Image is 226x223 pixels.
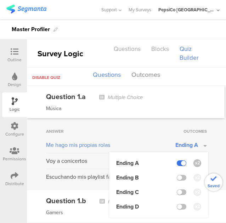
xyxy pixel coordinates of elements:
span: Multiple Choice [108,198,143,205]
div: Ending A [116,159,166,167]
span: Support [101,6,117,13]
span: Ending A [175,141,198,149]
div: Questions [108,43,146,55]
img: segmanta logo [6,5,46,13]
div: Ending D [116,202,166,211]
div: Música [46,104,205,113]
div: Blocks [146,43,174,55]
div: Ending B [116,173,166,182]
div: Logic [10,106,20,113]
div: Survey Logic [27,48,108,59]
span: Question 1.a [46,91,86,102]
div: Me hago mis propias rolas [46,141,175,149]
button: Disable quiz [32,74,60,81]
span: Saved [208,183,220,189]
div: PepsiCo [GEOGRAPHIC_DATA] [158,6,215,13]
span: Multiple Choice [108,93,143,101]
div: Voy a conicertos [46,157,185,165]
div: Outline [7,57,22,63]
button: Outcomes [130,68,162,82]
div: Gamers [46,208,207,217]
span: Question 1.b [46,195,86,206]
div: Ending C [116,188,166,196]
div: Configure [5,131,24,137]
button: Ending A [175,141,207,149]
button: Questions [91,68,123,85]
div: Quiz Builder [174,43,204,64]
div: Outcomes [183,128,207,135]
div: Permissions [3,156,26,162]
div: Master Profiler [12,24,50,35]
div: Escuchando mis playlist favoritas [46,173,185,181]
div: Design [8,81,21,88]
span: Answer [46,128,64,135]
div: Distribute [5,181,24,187]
